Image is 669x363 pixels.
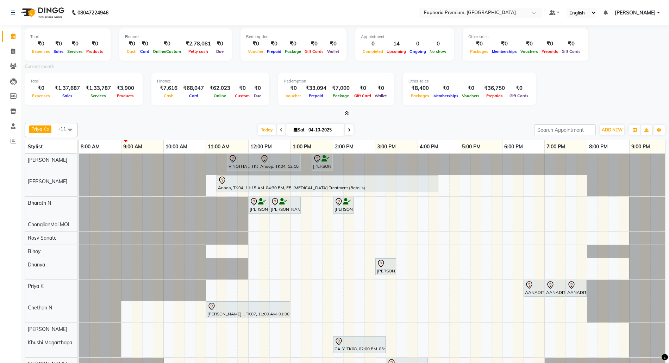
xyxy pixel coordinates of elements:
div: ₹0 [490,40,519,48]
a: 3:00 PM [375,142,398,152]
span: Binoy [28,248,40,254]
div: Total [30,78,137,84]
div: Appointment [361,34,448,40]
span: Prepaids [540,49,560,54]
span: [PERSON_NAME] [28,326,67,332]
div: 0 [408,40,428,48]
div: ₹33,094 [303,84,329,92]
div: ₹0 [151,40,183,48]
div: [PERSON_NAME], TK05, 12:30 PM-01:15 PM, EEP-HAIR CUT (Senior Stylist) with hairwash MEN [270,198,300,213]
div: 14 [385,40,408,48]
span: Services [65,49,85,54]
div: Total [30,34,105,40]
div: 0 [428,40,448,48]
div: VINOTHA ., TK03, 11:30 AM-12:15 PM, EP-HAIR CUT (Salon Director) with hairwash MEN [228,155,258,170]
span: Memberships [432,93,460,98]
span: Voucher [284,93,303,98]
span: Voucher [246,49,265,54]
span: Online/Custom [151,49,183,54]
div: ₹0 [125,40,138,48]
div: [PERSON_NAME] ., TK02, 02:00 PM-02:30 PM, EP-[PERSON_NAME] Trim/Design MEN [334,198,353,213]
span: [PERSON_NAME] [615,9,656,17]
span: No show [428,49,448,54]
span: Sales [61,93,74,98]
span: Wallet [373,93,388,98]
span: Upcoming [385,49,408,54]
span: Stylist [28,143,43,150]
span: Dhanya . [28,262,48,268]
div: ₹0 [460,84,481,92]
div: ₹0 [303,40,325,48]
span: Gift Cards [560,49,582,54]
div: ₹62,023 [207,84,233,92]
div: ₹0 [265,40,283,48]
span: Chethan N [28,304,52,311]
div: AANADITA ., TK06, 07:30 PM-08:00 PM, EP-Laser Under Arms [567,281,586,296]
div: 0 [361,40,385,48]
span: Prepaid [265,49,283,54]
span: Rosy Sanate [28,235,57,241]
span: Gift Cards [508,93,530,98]
span: Expenses [30,93,52,98]
span: ADD NEW [602,127,623,133]
span: Vouchers [460,93,481,98]
span: Gift Cards [303,49,325,54]
div: Redemption [284,78,388,84]
div: [PERSON_NAME] ., TK07, 11:00 AM-01:00 PM, EP-HAIR CUT (Creative Stylist) with hairwash MEN [207,302,289,317]
div: [PERSON_NAME] ., TK01, 03:00 PM-03:30 PM, EP-Foot Massage (30 Mins) [376,259,395,274]
span: Petty cash [187,49,210,54]
div: Anoop, TK04, 11:15 AM-04:30 PM, EP-[MEDICAL_DATA] Treatment (Botolis) [217,176,438,191]
span: Cash [162,93,175,98]
span: Package [331,93,351,98]
div: ₹0 [519,40,540,48]
a: 8:00 PM [587,142,609,152]
span: Memberships [490,49,519,54]
div: ₹0 [283,40,303,48]
div: Finance [125,34,226,40]
div: ₹1,33,787 [83,84,114,92]
a: 4:00 PM [418,142,440,152]
div: ₹0 [30,40,52,48]
span: Today [258,124,276,135]
span: Khushi Magarthapa [28,339,72,346]
div: ₹0 [65,40,85,48]
span: Custom [233,93,251,98]
div: ₹0 [138,40,151,48]
span: Cash [125,49,138,54]
a: 9:00 AM [121,142,144,152]
div: AANADITA ., TK06, 07:00 PM-07:30 PM, EP-Laser Full Legs [545,281,565,296]
div: ₹0 [352,84,373,92]
button: ADD NEW [600,125,624,135]
span: Prepaid [307,93,325,98]
span: Priya K [28,283,44,289]
div: ₹0 [284,84,303,92]
span: Priya K [31,126,46,132]
span: +11 [58,126,71,131]
span: Products [115,93,136,98]
div: ₹0 [233,84,251,92]
a: 8:00 AM [79,142,101,152]
span: Sat [292,127,306,133]
div: ₹1,37,687 [52,84,83,92]
a: 11:00 AM [206,142,231,152]
a: 9:00 PM [630,142,652,152]
span: Completed [361,49,385,54]
a: 2:00 PM [333,142,355,152]
a: 1:00 PM [291,142,313,152]
div: ₹7,616 [157,84,180,92]
span: Gift Card [352,93,373,98]
span: Bharath N [28,200,51,206]
img: logo [18,3,66,23]
div: Other sales [408,78,530,84]
span: Card [187,93,200,98]
span: Prepaids [484,93,505,98]
div: Redemption [246,34,341,40]
div: ₹0 [52,40,65,48]
div: ₹0 [560,40,582,48]
div: ₹2,78,081 [183,40,214,48]
a: 7:00 PM [545,142,567,152]
div: ₹0 [30,84,52,92]
b: 08047224946 [77,3,108,23]
span: Due [252,93,263,98]
div: Finance [157,78,264,84]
